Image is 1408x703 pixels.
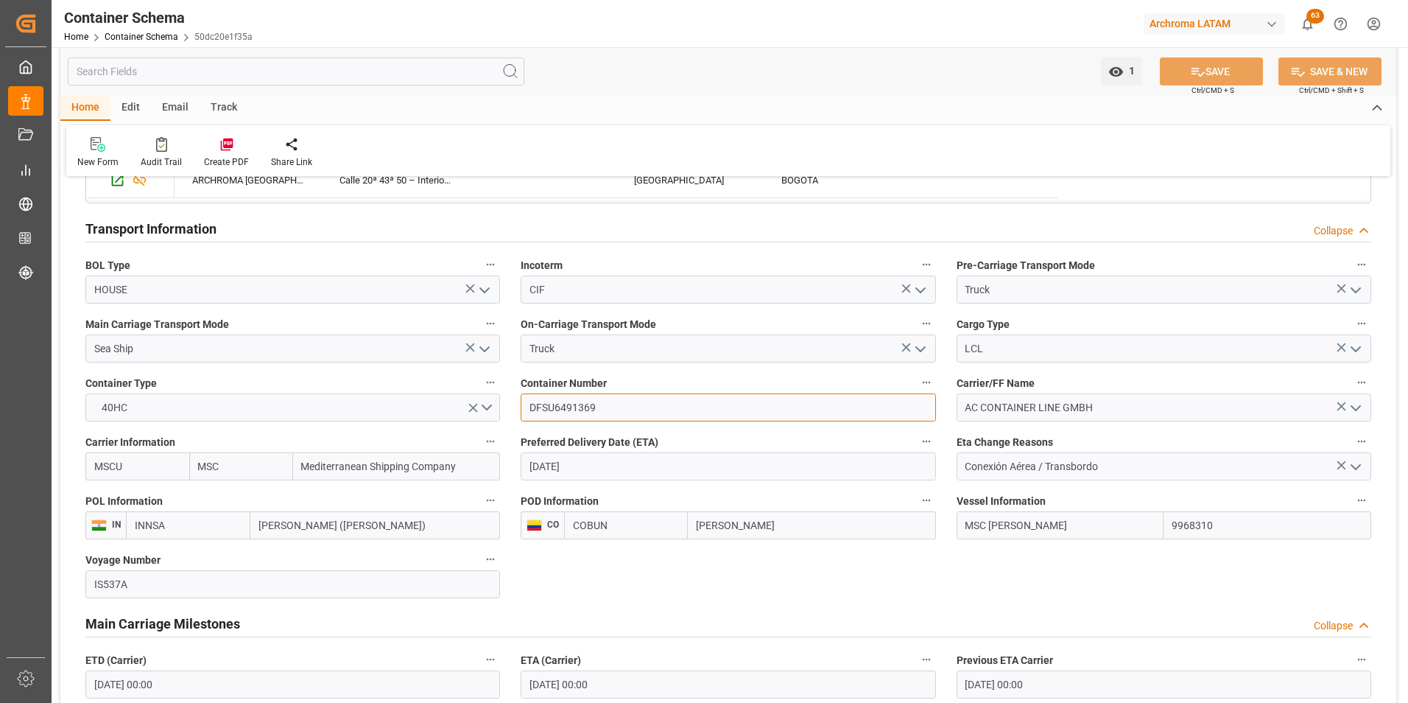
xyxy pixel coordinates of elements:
[908,337,930,360] button: open menu
[1160,57,1263,85] button: SAVE
[1352,314,1371,333] button: Cargo Type
[64,7,253,29] div: Container Schema
[64,32,88,42] a: Home
[917,491,936,510] button: POD Information
[521,653,581,668] span: ETA (Carrier)
[200,96,248,121] div: Track
[85,653,147,668] span: ETD (Carrier)
[1144,10,1291,38] button: Archroma LATAM
[521,258,563,273] span: Incoterm
[481,650,500,669] button: ETD (Carrier)
[1101,57,1142,85] button: open menu
[1124,65,1135,77] span: 1
[957,671,1371,699] input: DD.MM.YYYY HH:MM
[85,671,500,699] input: DD.MM.YYYY HH:MM
[521,671,935,699] input: DD.MM.YYYY HH:MM
[521,376,607,391] span: Container Number
[322,163,469,197] div: Calle 20ª 43ª 50 – Interior 5
[1191,85,1234,96] span: Ctrl/CMD + S
[521,435,658,450] span: Preferred Delivery Date (ETA)
[1299,85,1364,96] span: Ctrl/CMD + Shift + S
[764,163,911,197] div: BOGOTA
[85,553,161,568] span: Voyage Number
[908,279,930,301] button: open menu
[481,314,500,333] button: Main Carriage Transport Mode
[1343,396,1365,419] button: open menu
[957,317,1010,332] span: Cargo Type
[141,155,182,169] div: Audit Trail
[473,279,495,301] button: open menu
[151,96,200,121] div: Email
[110,96,151,121] div: Edit
[1352,432,1371,451] button: Eta Change Reasons
[85,394,500,422] button: open menu
[957,494,1046,509] span: Vessel Information
[85,494,163,509] span: POL Information
[1343,455,1365,478] button: open menu
[60,96,110,121] div: Home
[175,163,322,197] div: ARCHROMA [GEOGRAPHIC_DATA] S.A.S
[85,435,175,450] span: Carrier Information
[957,258,1095,273] span: Pre-Carriage Transport Mode
[957,511,1164,539] input: Enter Vessel Name
[85,452,189,480] input: SCAC
[542,520,559,530] span: CO
[91,520,107,531] img: country
[521,452,935,480] input: DD.MM.YYYY
[271,155,312,169] div: Share Link
[94,400,135,416] span: 40HC
[1164,511,1371,539] input: Enter IMO
[521,317,656,332] span: On-Carriage Transport Mode
[1352,373,1371,392] button: Carrier/FF Name
[564,511,688,539] input: Enter Locode
[107,520,121,530] span: IN
[250,511,500,539] input: Enter Port Name
[473,337,495,360] button: open menu
[1352,255,1371,274] button: Pre-Carriage Transport Mode
[957,435,1053,450] span: Eta Change Reasons
[521,494,599,509] span: POD Information
[1352,650,1371,669] button: Previous ETA Carrier
[917,373,936,392] button: Container Number
[1306,9,1324,24] span: 63
[1343,279,1365,301] button: open menu
[917,650,936,669] button: ETA (Carrier)
[68,57,524,85] input: Search Fields
[204,155,249,169] div: Create PDF
[85,276,500,304] input: Type to search/select
[1343,337,1365,360] button: open menu
[85,219,217,239] h2: Transport Information
[126,511,250,539] input: Enter Locode
[1144,13,1285,35] div: Archroma LATAM
[86,163,175,198] div: Press SPACE to select this row.
[85,376,157,391] span: Container Type
[1324,7,1357,41] button: Help Center
[85,258,130,273] span: BOL Type
[1314,223,1353,239] div: Collapse
[616,163,764,197] div: [GEOGRAPHIC_DATA]
[481,255,500,274] button: BOL Type
[688,511,935,539] input: Enter Port Name
[1278,57,1381,85] button: SAVE & NEW
[189,452,293,480] input: Shortname
[527,520,542,531] img: country
[481,432,500,451] button: Carrier Information
[175,163,1058,198] div: Press SPACE to select this row.
[481,491,500,510] button: POL Information
[481,373,500,392] button: Container Type
[1352,491,1371,510] button: Vessel Information
[917,432,936,451] button: Preferred Delivery Date (ETA)
[917,314,936,333] button: On-Carriage Transport Mode
[917,255,936,274] button: Incoterm
[481,550,500,569] button: Voyage Number
[105,32,178,42] a: Container Schema
[293,452,501,480] input: Fullname
[957,653,1053,668] span: Previous ETA Carrier
[957,376,1035,391] span: Carrier/FF Name
[85,614,240,634] h2: Main Carriage Milestones
[1291,7,1324,41] button: show 63 new notifications
[1314,618,1353,634] div: Collapse
[85,317,229,332] span: Main Carriage Transport Mode
[77,155,119,169] div: New Form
